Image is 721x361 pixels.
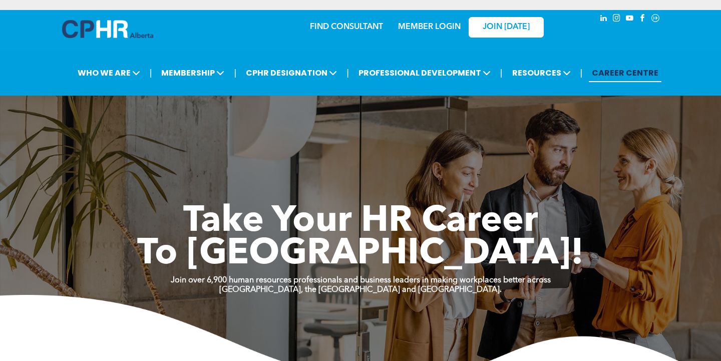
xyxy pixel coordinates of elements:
[611,13,622,26] a: instagram
[62,20,153,38] img: A blue and white logo for cp alberta
[219,286,502,294] strong: [GEOGRAPHIC_DATA], the [GEOGRAPHIC_DATA] and [GEOGRAPHIC_DATA].
[171,276,551,284] strong: Join over 6,900 human resources professionals and business leaders in making workplaces better ac...
[243,64,340,82] span: CPHR DESIGNATION
[483,23,530,32] span: JOIN [DATE]
[75,64,143,82] span: WHO WE ARE
[398,23,461,31] a: MEMBER LOGIN
[150,63,152,83] li: |
[637,13,648,26] a: facebook
[580,63,583,83] li: |
[469,17,544,38] a: JOIN [DATE]
[598,13,609,26] a: linkedin
[355,64,494,82] span: PROFESSIONAL DEVELOPMENT
[183,204,538,240] span: Take Your HR Career
[509,64,574,82] span: RESOURCES
[500,63,503,83] li: |
[624,13,635,26] a: youtube
[650,13,661,26] a: Social network
[346,63,349,83] li: |
[137,236,584,272] span: To [GEOGRAPHIC_DATA]!
[310,23,383,31] a: FIND CONSULTANT
[234,63,236,83] li: |
[158,64,227,82] span: MEMBERSHIP
[589,64,661,82] a: CAREER CENTRE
